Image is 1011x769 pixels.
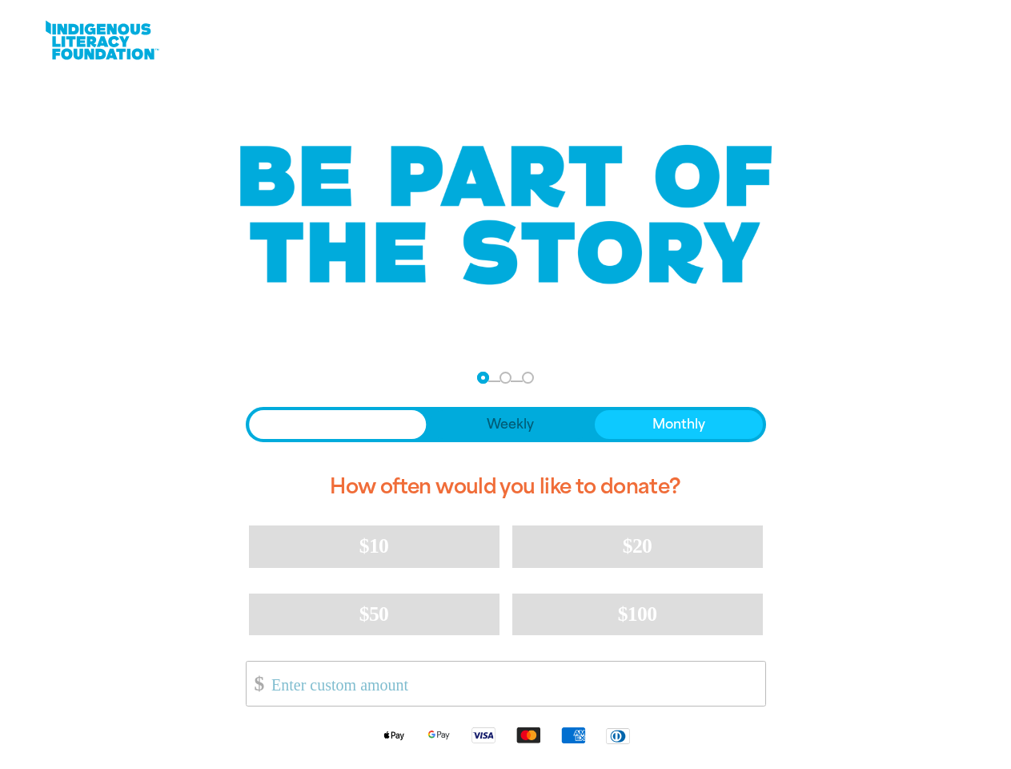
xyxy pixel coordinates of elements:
button: $100 [512,594,763,635]
h2: How often would you like to donate? [246,461,766,513]
div: Available payment methods [246,713,766,757]
button: Weekly [429,410,592,439]
span: $100 [618,602,657,626]
img: Apple Pay logo [371,726,416,744]
span: $ [247,666,264,702]
button: One-time [249,410,427,439]
span: $10 [359,534,388,558]
div: Donation frequency [246,407,766,442]
span: $20 [623,534,652,558]
button: Navigate to step 2 of 3 to enter your details [499,372,512,384]
img: Diners Club logo [596,727,640,745]
button: $20 [512,525,763,567]
span: One-time [306,415,368,434]
button: Navigate to step 1 of 3 to enter your donation amount [477,372,489,384]
span: $50 [359,602,388,626]
span: Weekly [487,415,534,434]
img: Google Pay logo [416,726,461,744]
img: American Express logo [551,726,596,744]
button: Monthly [595,410,763,439]
input: Enter custom amount [260,662,764,706]
img: Mastercard logo [506,726,551,744]
button: Navigate to step 3 of 3 to enter your payment details [522,372,534,384]
button: $50 [249,594,499,635]
button: $10 [249,525,499,567]
img: Visa logo [461,726,506,744]
img: Be part of the story [226,113,786,317]
span: Monthly [652,415,705,434]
